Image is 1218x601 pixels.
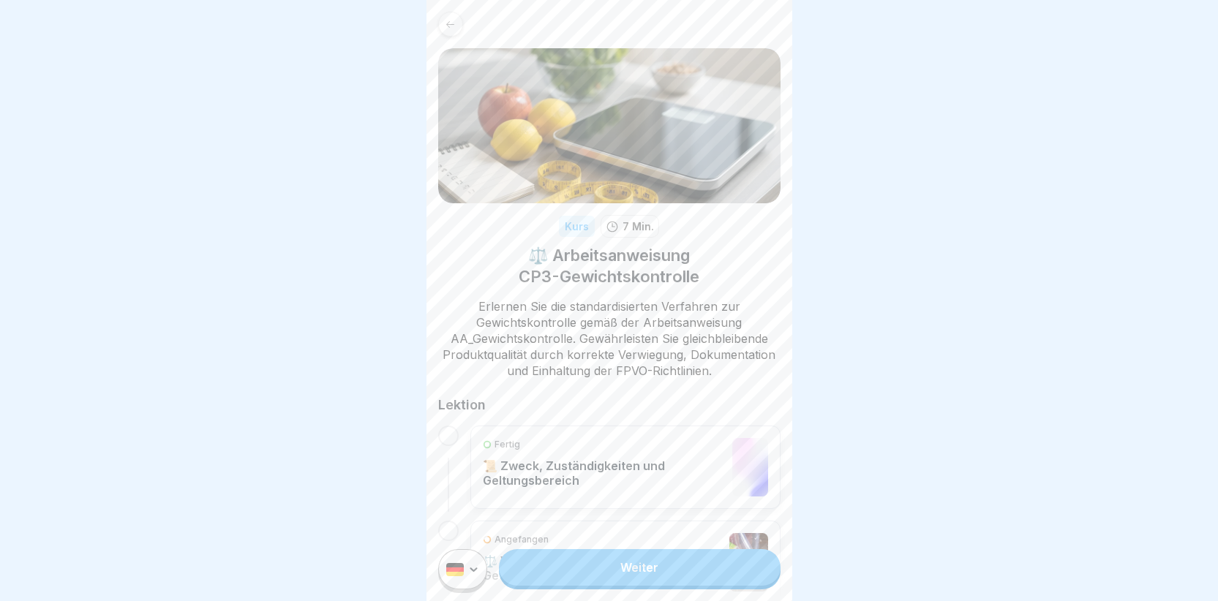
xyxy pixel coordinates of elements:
[495,533,549,546] p: Angefangen
[623,219,654,234] p: 7 Min.
[495,438,520,451] p: Fertig
[732,438,767,496] img: lesson-preview-placeholder.jpg
[438,396,781,414] h2: Lektion
[438,48,781,203] img: gfrt4v3ftnksrv5de50xy3ff.png
[499,549,780,586] a: Weiter
[559,216,595,237] div: Kurs
[438,245,781,287] h1: ⚖️ Arbeitsanweisung CP3-Gewichtskontrolle
[483,533,768,591] a: Angefangen⚖️ Vorgehensweise - CP3 Gewichtskontrolle
[483,458,726,488] p: 📜 Zweck, Zuständigkeiten und Geltungsbereich
[446,563,464,576] img: de.svg
[729,533,767,591] img: gbhfnzbr05458zovrqqzx1a6.png
[483,438,768,496] a: Fertig📜 Zweck, Zuständigkeiten und Geltungsbereich
[438,298,781,379] p: Erlernen Sie die standardisierten Verfahren zur Gewichtskontrolle gemäß der Arbeitsanweisung AA_G...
